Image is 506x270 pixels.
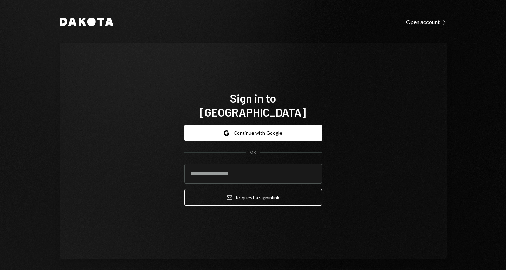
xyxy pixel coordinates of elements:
div: OR [250,150,256,155]
button: Continue with Google [184,125,322,141]
a: Open account [406,18,447,26]
h1: Sign in to [GEOGRAPHIC_DATA] [184,91,322,119]
button: Request a signinlink [184,189,322,206]
div: Open account [406,19,447,26]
